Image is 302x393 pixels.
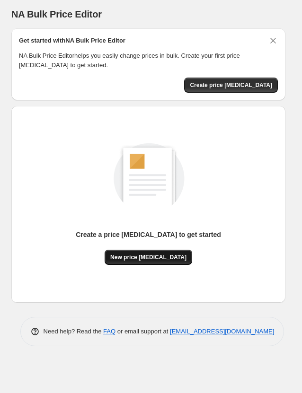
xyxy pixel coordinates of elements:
span: or email support at [115,328,170,335]
span: Need help? Read the [44,328,104,335]
span: Create price [MEDICAL_DATA] [190,81,272,89]
span: New price [MEDICAL_DATA] [110,253,187,261]
a: [EMAIL_ADDRESS][DOMAIN_NAME] [170,328,274,335]
button: Create price change job [184,78,278,93]
span: NA Bulk Price Editor [11,9,102,19]
a: FAQ [103,328,115,335]
p: Create a price [MEDICAL_DATA] to get started [76,230,221,239]
p: NA Bulk Price Editor helps you easily change prices in bulk. Create your first price [MEDICAL_DAT... [19,51,278,70]
h2: Get started with NA Bulk Price Editor [19,36,125,45]
button: New price [MEDICAL_DATA] [105,250,192,265]
button: Dismiss card [268,36,278,45]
